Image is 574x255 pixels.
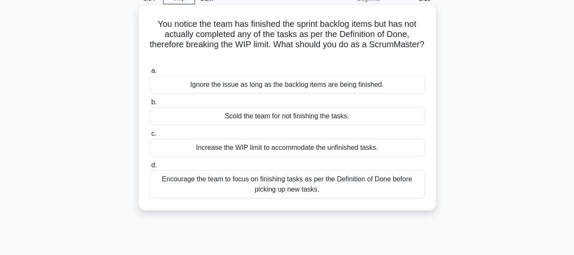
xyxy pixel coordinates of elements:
[151,67,157,74] span: a.
[151,161,157,169] span: d.
[151,98,157,106] span: b.
[150,107,425,125] div: Scold the team for not finishing the tasks.
[150,170,425,198] div: Encourage the team to focus on finishing tasks as per the Definition of Done before picking up ne...
[150,139,425,157] div: Increase the WIP limit to accommodate the unfinished tasks.
[149,19,426,60] h5: You notice the team has finished the sprint backlog items but has not actually completed any of t...
[150,76,425,94] div: Ignore the issue as long as the backlog items are being finished.
[151,130,156,137] span: c.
